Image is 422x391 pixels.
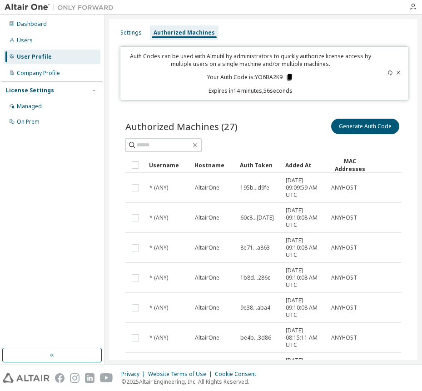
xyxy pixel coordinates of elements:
div: Added At [285,158,323,172]
span: * (ANY) [149,184,168,191]
span: [DATE] 09:10:08 AM UTC [286,297,323,319]
span: AltairOne [195,274,219,281]
span: ANYHOST [331,184,357,191]
div: Users [17,37,33,44]
p: Expires in 14 minutes, 56 seconds [126,87,375,95]
img: youtube.svg [100,373,113,383]
span: 9e38...aba4 [240,304,270,311]
span: [DATE] 09:10:08 AM UTC [286,237,323,259]
img: instagram.svg [70,373,79,383]
span: ANYHOST [331,214,357,221]
span: * (ANY) [149,274,168,281]
span: AltairOne [195,334,219,341]
span: Authorized Machines (27) [125,120,238,133]
p: Your Auth Code is: YO6BA2K9 [207,73,293,81]
div: Hostname [194,158,233,172]
span: 8e71...a863 [240,244,270,251]
div: Company Profile [17,70,60,77]
div: Cookie Consent [215,371,262,378]
div: Username [149,158,187,172]
div: Website Terms of Use [148,371,215,378]
span: * (ANY) [149,214,168,221]
span: ANYHOST [331,274,357,281]
img: linkedin.svg [85,373,94,383]
span: AltairOne [195,244,219,251]
span: [DATE] 08:15:11 AM UTC [286,327,323,349]
div: Authorized Machines [154,29,215,36]
span: [DATE] 09:10:08 AM UTC [286,267,323,289]
div: License Settings [6,87,54,94]
div: User Profile [17,53,52,60]
span: AltairOne [195,214,219,221]
span: AltairOne [195,304,219,311]
span: [DATE] 09:09:59 AM UTC [286,177,323,199]
img: Altair One [5,3,118,12]
div: MAC Addresses [331,157,369,173]
span: ANYHOST [331,304,357,311]
span: [DATE] 09:10:08 AM UTC [286,207,323,229]
img: facebook.svg [55,373,65,383]
div: Privacy [121,371,148,378]
div: On Prem [17,118,40,125]
span: * (ANY) [149,244,168,251]
span: * (ANY) [149,334,168,341]
span: 195b...d9fe [240,184,269,191]
span: be4b...3d86 [240,334,271,341]
p: Auth Codes can be used with Almutil by administrators to quickly authorize license access by mult... [126,52,375,68]
button: Generate Auth Code [331,119,399,134]
div: Managed [17,103,42,110]
div: Dashboard [17,20,47,28]
span: ANYHOST [331,244,357,251]
span: * (ANY) [149,304,168,311]
span: [DATE] 07:27:21 AM UTC [286,357,323,379]
img: altair_logo.svg [3,373,50,383]
div: Auth Token [240,158,278,172]
p: © 2025 Altair Engineering, Inc. All Rights Reserved. [121,378,262,386]
div: Settings [120,29,142,36]
span: 1b8d...286c [240,274,270,281]
span: 60c8...[DATE] [240,214,274,221]
span: ANYHOST [331,334,357,341]
span: AltairOne [195,184,219,191]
